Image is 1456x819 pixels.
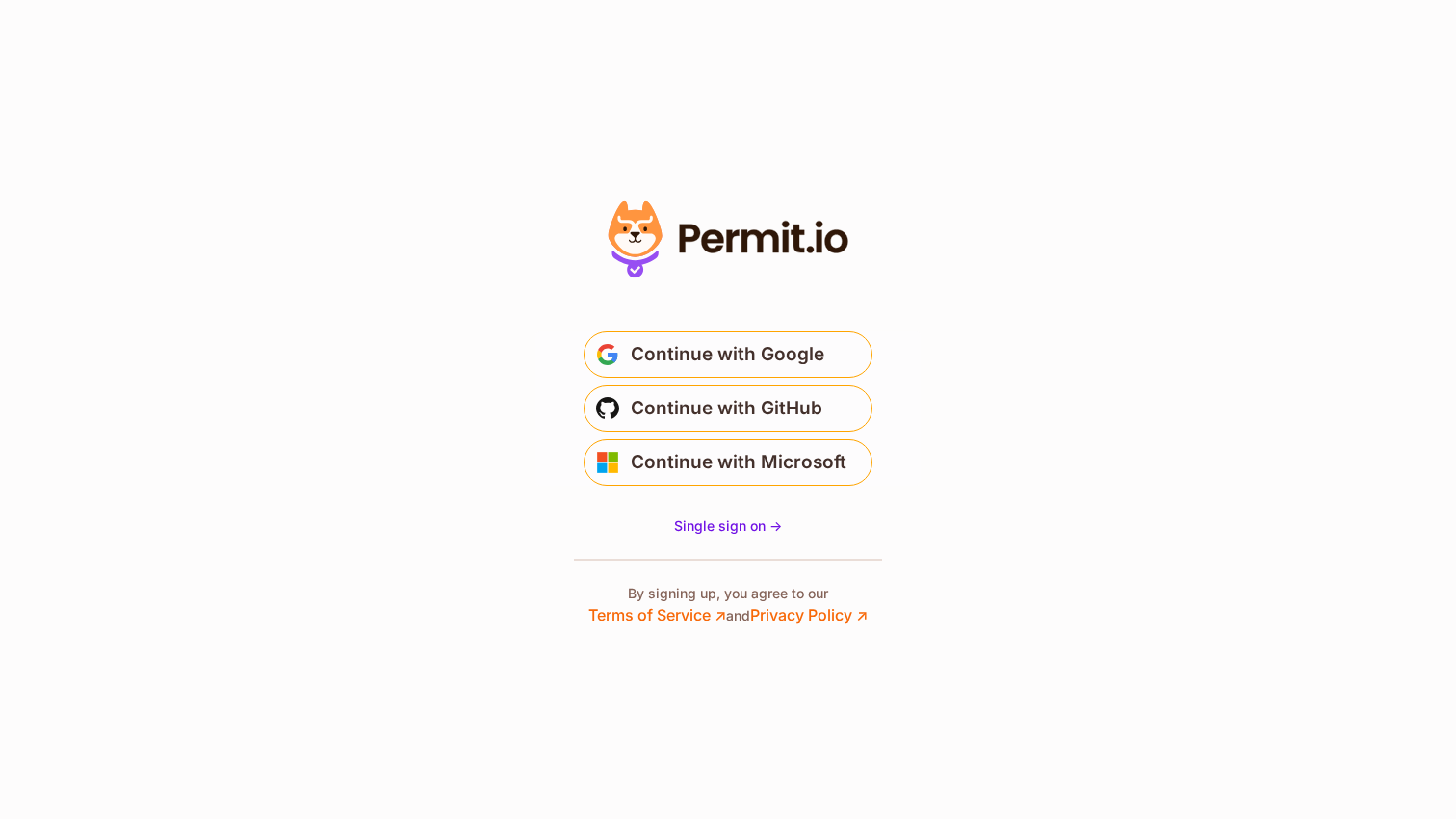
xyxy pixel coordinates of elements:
[674,516,782,536] a: Single sign on ->
[588,605,726,624] a: Terms of Service ↗
[588,584,868,626] p: By signing up, you agree to our and
[584,331,872,378] button: Continue with Google
[631,447,846,478] span: Continue with Microsoft
[631,339,824,370] span: Continue with Google
[584,439,872,486] button: Continue with Microsoft
[674,517,782,534] span: Single sign on ->
[584,385,872,432] button: Continue with GitHub
[750,605,868,624] a: Privacy Policy ↗
[631,393,822,424] span: Continue with GitHub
